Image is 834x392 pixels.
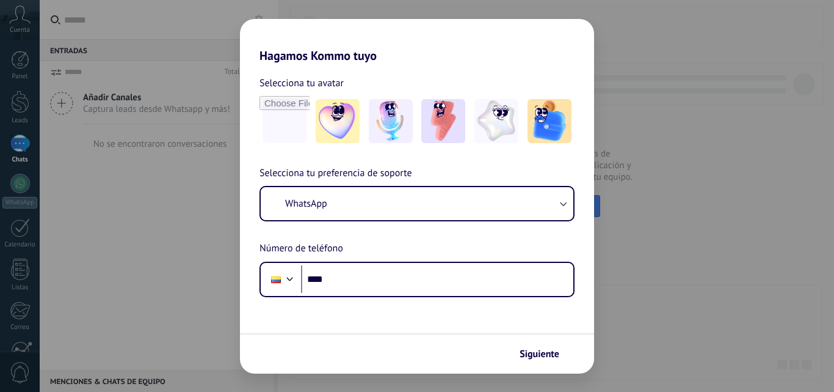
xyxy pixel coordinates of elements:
img: -5.jpeg [528,99,571,143]
img: -1.jpeg [316,99,360,143]
img: -2.jpeg [369,99,413,143]
button: WhatsApp [261,187,573,220]
span: WhatsApp [285,198,327,210]
span: Número de teléfono [259,241,343,257]
span: Selecciona tu preferencia de soporte [259,166,412,182]
span: Siguiente [520,350,559,358]
span: Selecciona tu avatar [259,75,344,91]
div: Ecuador: + 593 [264,267,288,292]
img: -3.jpeg [421,99,465,143]
button: Siguiente [514,344,576,364]
img: -4.jpeg [474,99,518,143]
h2: Hagamos Kommo tuyo [240,19,594,63]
